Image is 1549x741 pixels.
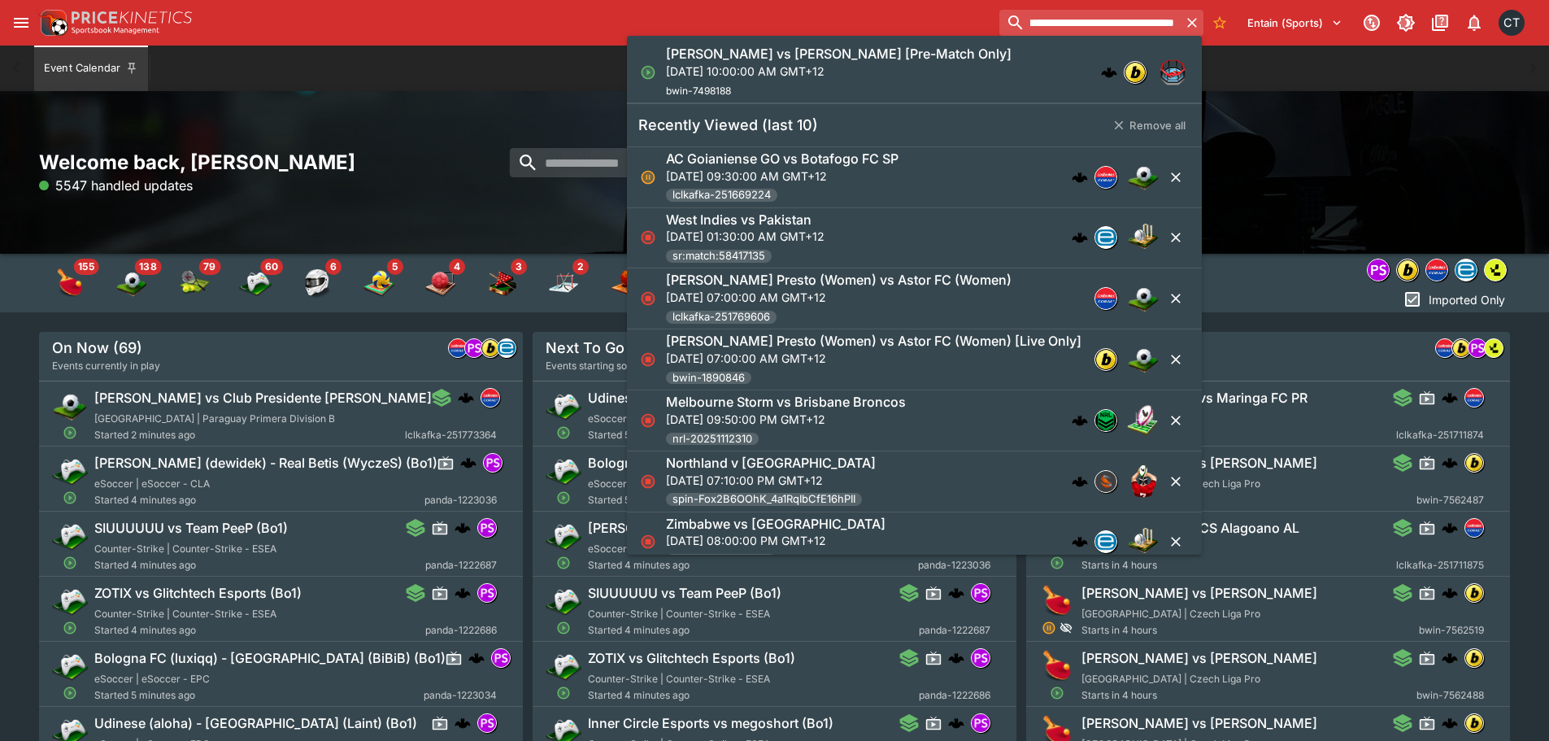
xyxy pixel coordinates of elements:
[948,585,964,601] div: cerberus
[1442,455,1458,471] div: cerberus
[1455,259,1477,281] img: betradar.png
[666,168,899,185] p: [DATE] 09:30:00 AM GMT+12
[1442,650,1458,666] img: logo-cerberus.svg
[36,7,68,39] img: PriceKinetics Logo
[1081,622,1419,639] span: Starts in 4 hours
[1101,64,1117,81] div: cerberus
[486,267,519,299] img: snooker
[363,267,395,299] img: volleyball
[481,388,500,408] div: lclkafka
[666,228,825,245] p: [DATE] 01:30:00 AM GMT+12
[464,338,484,358] div: pandascore
[1464,388,1484,408] div: lclkafka
[1442,390,1458,406] div: cerberus
[52,338,142,357] h5: On Now (69)
[1451,338,1471,358] div: bwin
[1156,56,1189,89] img: mma.png
[455,520,471,536] img: logo-cerberus.svg
[588,492,917,508] span: Started 5 minutes ago
[1464,518,1484,538] div: lclkafka
[666,187,777,203] span: lclkafka-251669224
[94,673,210,685] span: eSoccer | eSoccer - EPC
[94,427,405,443] span: Started 2 minutes ago
[1095,410,1116,431] img: nrl.png
[424,267,457,299] div: Handball
[1072,169,1088,185] div: cerberus
[405,427,497,443] span: lclkafka-251773364
[546,338,667,357] h5: Next To Go (253)
[468,650,485,666] div: cerberus
[666,472,876,489] p: [DATE] 07:10:00 PM GMT+12
[498,339,516,357] img: betradar.png
[510,148,1014,177] input: search
[1485,259,1506,281] img: lsports.jpeg
[556,556,571,570] svg: Open
[666,491,862,508] span: spin-Fox2B6OOhK_4a1RqIbCfE16hPII
[1127,465,1160,498] img: rugby_union.png
[52,583,88,619] img: esports.png
[1425,8,1455,37] button: Documentation
[666,411,906,428] p: [DATE] 09:50:00 PM GMT+12
[1072,473,1088,490] div: cerberus
[94,622,425,639] span: Started 4 minutes ago
[971,713,990,733] div: pandascore
[1357,8,1386,37] button: Connected to PK
[1081,520,1299,537] h6: AO Itabaiana SE vs CS Alagoano AL
[1460,8,1489,37] button: Notifications
[52,453,88,489] img: esports.png
[301,267,333,299] img: motor_racing
[63,556,77,570] svg: Open
[1081,687,1416,704] span: Starts in 4 hours
[1494,5,1529,41] button: Cameron Tarver
[52,358,160,374] span: Events currently in play
[1081,557,1396,573] span: Starts in 4 hours
[666,455,876,472] h6: Northland v [GEOGRAPHIC_DATA]
[1072,169,1088,185] img: logo-cerberus.svg
[588,455,939,472] h6: Bologna FC (luxiqq) - [GEOGRAPHIC_DATA] (BiBiB) (Bo1)
[484,454,502,472] img: pandascore.png
[94,715,417,732] h6: Udinese (aloha) - [GEOGRAPHIC_DATA] (Laint) (Bo1)
[363,267,395,299] div: Volleyball
[1442,585,1458,601] img: logo-cerberus.svg
[588,520,931,537] h6: [PERSON_NAME] (dewidek) - Real Betis (WyczeS) (Bo1)
[1442,455,1458,471] img: logo-cerberus.svg
[1081,543,1197,555] span: Brazil | Brasileiro Serie C
[588,390,911,407] h6: Udinese (aloha) - [GEOGRAPHIC_DATA] (Laint) (Bo1)
[1442,650,1458,666] div: cerberus
[1238,10,1352,36] button: Select Tenant
[1396,557,1484,573] span: lclkafka-251711875
[1396,259,1419,281] div: bwin
[1059,621,1073,634] svg: Hidden
[424,267,457,299] img: handball
[1464,453,1484,473] div: bwin
[1367,259,1390,281] div: pandascore
[52,648,88,684] img: esports.png
[1127,343,1160,376] img: soccer.png
[1416,492,1484,508] span: bwin-7562487
[94,650,446,667] h6: Bologna FC (luxiqq) - [GEOGRAPHIC_DATA] (BiBiB) (Bo1)
[486,267,519,299] div: Snooker
[1127,161,1160,194] img: soccer.png
[1426,259,1447,281] img: lclkafka.png
[1425,259,1448,281] div: lclkafka
[1039,583,1075,619] img: table_tennis.png
[1095,227,1116,248] img: betradar.png
[1484,338,1503,358] div: lsports
[94,557,425,573] span: Started 4 minutes ago
[556,621,571,635] svg: Open
[1499,10,1525,36] div: Cameron Tarver
[477,583,497,603] div: pandascore
[1081,673,1260,685] span: [GEOGRAPHIC_DATA] | Czech Liga Pro
[1416,687,1484,704] span: bwin-7562488
[1072,412,1088,429] div: cerberus
[948,650,964,666] div: cerberus
[1081,427,1396,443] span: Starts in 4 hours
[177,267,210,299] div: Tennis
[177,267,210,299] img: tennis
[640,473,656,490] svg: Closed
[1442,520,1458,536] div: cerberus
[1465,714,1483,732] img: bwin.png
[1124,61,1147,84] div: bwin
[666,46,1012,63] h6: [PERSON_NAME] vs [PERSON_NAME] [Pre-Match Only]
[455,715,471,731] div: cerberus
